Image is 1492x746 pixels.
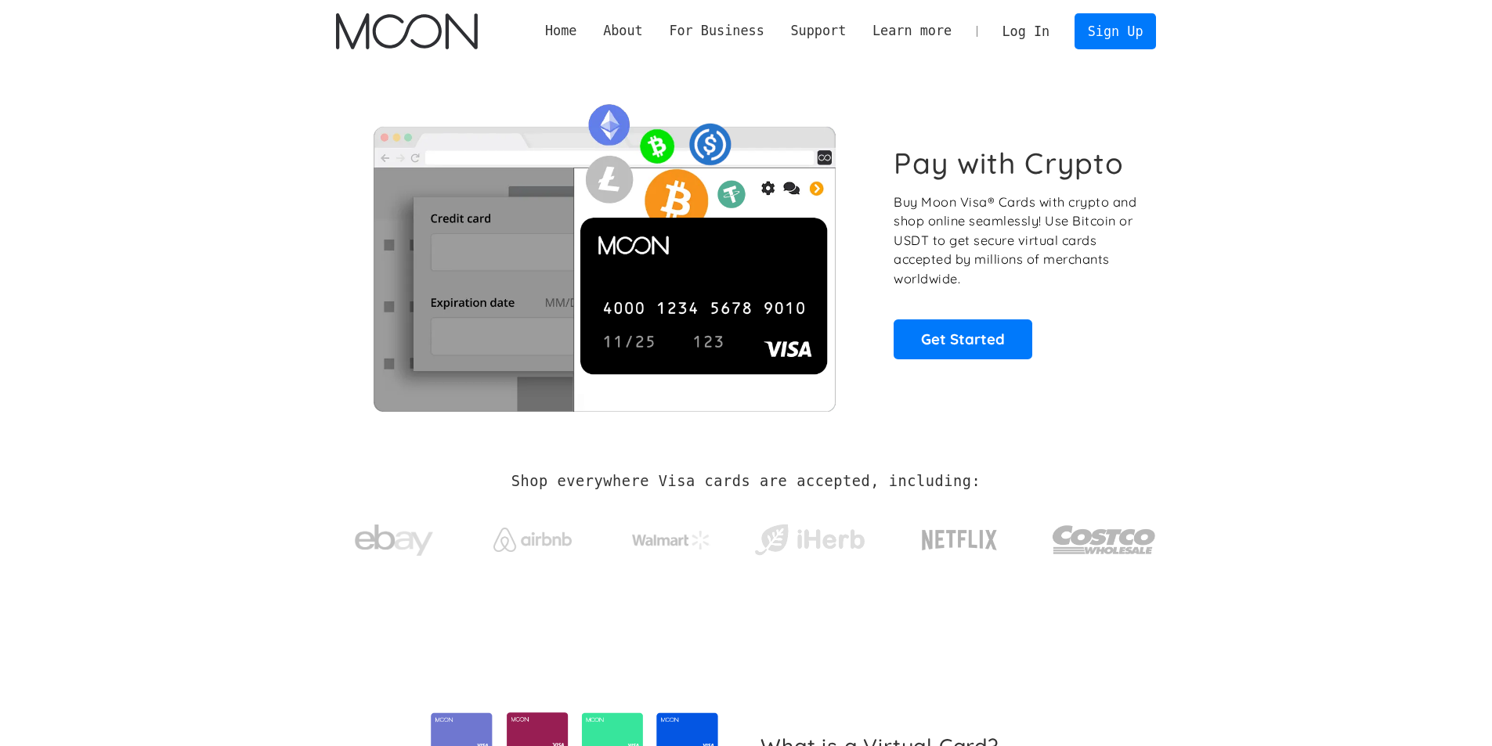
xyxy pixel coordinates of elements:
h2: Shop everywhere Visa cards are accepted, including: [511,473,981,490]
a: Airbnb [474,512,591,560]
div: Support [790,21,846,41]
h1: Pay with Crypto [894,146,1124,181]
img: Moon Cards let you spend your crypto anywhere Visa is accepted. [336,93,872,411]
img: Walmart [632,531,710,550]
a: Sign Up [1075,13,1156,49]
a: iHerb [751,504,868,568]
a: Walmart [612,515,729,557]
div: For Business [656,21,778,41]
a: Log In [989,14,1063,49]
img: iHerb [751,520,868,560]
img: Airbnb [493,528,572,552]
a: home [336,13,478,49]
div: About [590,21,656,41]
a: Costco [1052,495,1157,577]
div: Learn more [859,21,965,41]
a: Get Started [894,319,1032,359]
img: Moon Logo [336,13,478,49]
div: Support [778,21,859,41]
img: Costco [1052,510,1157,569]
div: Learn more [872,21,952,41]
a: ebay [336,500,453,573]
a: Netflix [890,505,1030,568]
img: ebay [355,516,433,565]
img: Netflix [920,521,999,560]
div: About [603,21,643,41]
a: Home [532,21,590,41]
p: Buy Moon Visa® Cards with crypto and shop online seamlessly! Use Bitcoin or USDT to get secure vi... [894,193,1139,289]
div: For Business [669,21,764,41]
